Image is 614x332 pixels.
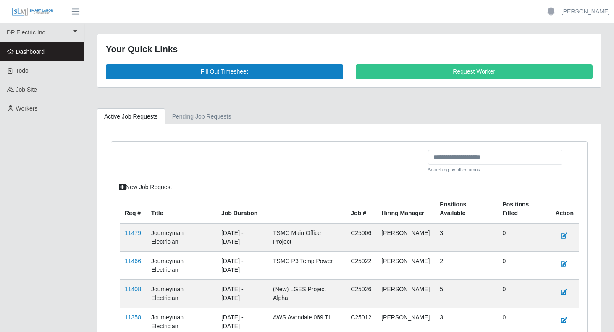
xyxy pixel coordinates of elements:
td: Journeyman Electrician [146,223,216,252]
th: Positions Filled [497,195,550,224]
td: [DATE] - [DATE] [216,280,268,308]
td: C25026 [346,280,376,308]
a: [PERSON_NAME] [562,7,610,16]
td: [DATE] - [DATE] [216,223,268,252]
a: New Job Request [113,180,178,195]
a: Fill Out Timesheet [106,64,343,79]
div: Your Quick Links [106,42,593,56]
th: Job # [346,195,376,224]
td: TSMC Main Office Project [268,223,346,252]
th: Action [550,195,579,224]
td: [DATE] - [DATE] [216,252,268,280]
td: 0 [497,280,550,308]
a: 11479 [125,229,141,236]
td: Journeyman Electrician [146,252,216,280]
img: SLM Logo [12,7,54,16]
th: Req # [120,195,146,224]
td: TSMC P3 Temp Power [268,252,346,280]
a: 11358 [125,314,141,321]
a: 11408 [125,286,141,292]
td: [PERSON_NAME] [376,252,435,280]
td: 2 [435,252,497,280]
span: Workers [16,105,38,112]
td: C25022 [346,252,376,280]
td: 0 [497,252,550,280]
a: 11466 [125,258,141,264]
td: [PERSON_NAME] [376,223,435,252]
td: (New) LGES Project Alpha [268,280,346,308]
td: 5 [435,280,497,308]
th: Title [146,195,216,224]
td: 0 [497,223,550,252]
a: Active Job Requests [97,108,165,125]
span: Todo [16,67,29,74]
td: [PERSON_NAME] [376,280,435,308]
td: C25006 [346,223,376,252]
a: Request Worker [356,64,593,79]
span: Dashboard [16,48,45,55]
th: Hiring Manager [376,195,435,224]
a: Pending Job Requests [165,108,239,125]
small: Searching by all columns [428,166,562,174]
th: Positions Available [435,195,497,224]
span: job site [16,86,37,93]
td: 3 [435,223,497,252]
th: Job Duration [216,195,268,224]
td: Journeyman Electrician [146,280,216,308]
